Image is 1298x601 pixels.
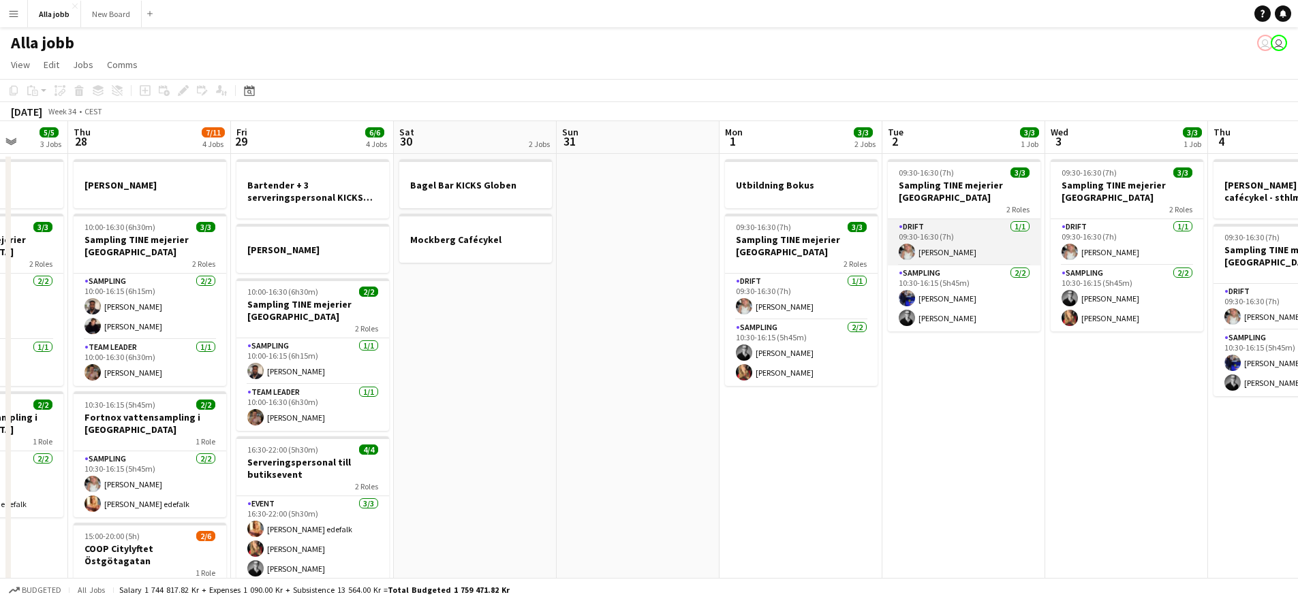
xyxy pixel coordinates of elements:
app-card-role: Sampling2/210:30-16:15 (5h45m)[PERSON_NAME][PERSON_NAME] [725,320,878,386]
app-job-card: [PERSON_NAME] [74,159,226,208]
span: Wed [1051,126,1068,138]
span: Jobs [73,59,93,71]
div: 2 Jobs [529,139,550,149]
div: 4 Jobs [202,139,224,149]
app-card-role: Drift1/109:30-16:30 (7h)[PERSON_NAME] [1051,219,1203,265]
span: Thu [1214,126,1231,138]
app-job-card: Bartender + 3 serveringspersonal KICKS Globen [236,159,389,218]
span: 1 Role [196,436,215,446]
span: 3/3 [1020,127,1039,137]
span: 6/6 [365,127,384,137]
span: 2 Roles [1169,204,1192,214]
span: 4 [1211,133,1231,149]
button: New Board [81,1,142,27]
span: 3/3 [1010,167,1030,178]
span: Mon [725,126,743,138]
div: Bagel Bar KICKS Globen [399,159,552,208]
span: 10:00-16:30 (6h30m) [84,222,155,232]
h3: Serveringspersonal till butiksevent [236,456,389,481]
app-card-role: Sampling2/210:00-16:15 (6h15m)[PERSON_NAME][PERSON_NAME] [74,274,226,340]
app-job-card: Mockberg Cafécykel [399,214,552,263]
button: Budgeted [7,583,63,598]
app-card-role: Sampling2/210:30-16:15 (5h45m)[PERSON_NAME][PERSON_NAME] edefalk [74,451,226,517]
div: 1 Job [1184,139,1201,149]
h3: Bagel Bar KICKS Globen [399,179,552,191]
span: 09:30-16:30 (7h) [736,222,791,232]
span: 30 [397,133,414,149]
div: 09:30-16:30 (7h)3/3Sampling TINE mejerier [GEOGRAPHIC_DATA]2 RolesDrift1/109:30-16:30 (7h)[PERSON... [725,214,878,386]
h3: COOP Citylyftet Östgötagatan [74,542,226,567]
span: Comms [107,59,138,71]
span: All jobs [75,585,108,595]
span: Sat [399,126,414,138]
a: Jobs [67,56,99,74]
span: Thu [74,126,91,138]
span: View [11,59,30,71]
h3: Utbildning Bokus [725,179,878,191]
app-job-card: 10:00-16:30 (6h30m)3/3Sampling TINE mejerier [GEOGRAPHIC_DATA]2 RolesSampling2/210:00-16:15 (6h15... [74,214,226,386]
app-job-card: Utbildning Bokus [725,159,878,208]
app-job-card: 09:30-16:30 (7h)3/3Sampling TINE mejerier [GEOGRAPHIC_DATA]2 RolesDrift1/109:30-16:30 (7h)[PERSON... [1051,159,1203,331]
app-card-role: Team Leader1/110:00-16:30 (6h30m)[PERSON_NAME] [236,385,389,431]
app-card-role: Sampling2/210:30-16:15 (5h45m)[PERSON_NAME][PERSON_NAME] [888,265,1040,331]
h3: Mockberg Cafécykel [399,233,552,246]
a: View [5,56,35,74]
h1: Alla jobb [11,33,74,53]
span: 3/3 [196,222,215,232]
span: 09:30-16:30 (7h) [899,167,954,178]
app-job-card: 10:00-16:30 (6h30m)2/2Sampling TINE mejerier [GEOGRAPHIC_DATA]2 RolesSampling1/110:00-16:15 (6h15... [236,278,389,431]
span: 2/6 [196,531,215,541]
span: 2/2 [359,287,378,297]
span: 29 [234,133,247,149]
span: 09:30-16:30 (7h) [1062,167,1117,178]
h3: Sampling TINE mejerier [GEOGRAPHIC_DATA] [74,233,226,258]
div: 1 Job [1021,139,1038,149]
span: Week 34 [45,106,79,116]
span: 2/2 [33,400,52,410]
app-job-card: 09:30-16:30 (7h)3/3Sampling TINE mejerier [GEOGRAPHIC_DATA]2 RolesDrift1/109:30-16:30 (7h)[PERSON... [888,159,1040,331]
span: 1 [723,133,743,149]
span: 4/4 [359,444,378,455]
span: 2/2 [196,400,215,410]
app-user-avatar: August Löfgren [1271,35,1287,51]
span: Edit [44,59,59,71]
span: 3/3 [1183,127,1202,137]
span: 15:00-20:00 (5h) [84,531,140,541]
span: 7/11 [202,127,225,137]
span: 2 Roles [844,259,867,269]
h3: [PERSON_NAME] [236,244,389,256]
app-card-role: Event3/316:30-22:00 (5h30m)[PERSON_NAME] edefalk[PERSON_NAME][PERSON_NAME] [236,496,389,582]
app-card-role: Drift1/109:30-16:30 (7h)[PERSON_NAME] [888,219,1040,265]
app-job-card: [PERSON_NAME] [236,224,389,273]
span: Sun [562,126,578,138]
span: 2 Roles [355,481,378,491]
div: CEST [84,106,102,116]
app-card-role: Team Leader1/110:00-16:30 (6h30m)[PERSON_NAME] [74,340,226,386]
span: 2 Roles [355,323,378,334]
span: 10:30-16:15 (5h45m) [84,400,155,410]
span: 1 Role [196,568,215,578]
span: 2 Roles [192,259,215,269]
span: 3 [1049,133,1068,149]
h3: [PERSON_NAME] [74,179,226,191]
div: 10:30-16:15 (5h45m)2/2Fortnox vattensampling i [GEOGRAPHIC_DATA]1 RoleSampling2/210:30-16:15 (5h4... [74,391,226,517]
button: Alla jobb [28,1,81,27]
span: 31 [560,133,578,149]
div: 3 Jobs [40,139,61,149]
span: 1 Role [33,436,52,446]
h3: Bartender + 3 serveringspersonal KICKS Globen [236,179,389,204]
a: Edit [38,56,65,74]
span: 2 Roles [1006,204,1030,214]
span: Budgeted [22,585,61,595]
span: Tue [888,126,903,138]
h3: Fortnox vattensampling i [GEOGRAPHIC_DATA] [74,411,226,436]
div: 2 Jobs [854,139,876,149]
span: 3/3 [1173,167,1192,178]
a: Comms [102,56,143,74]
